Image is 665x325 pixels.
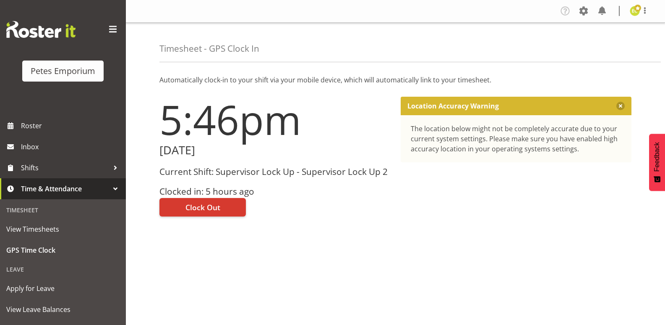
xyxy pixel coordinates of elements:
span: View Leave Balances [6,303,120,316]
h1: 5:46pm [159,97,391,142]
span: View Timesheets [6,223,120,235]
a: View Timesheets [2,219,124,240]
span: Time & Attendance [21,182,109,195]
span: Roster [21,119,122,132]
p: Location Accuracy Warning [407,102,499,110]
span: Inbox [21,140,122,153]
h3: Clocked in: 5 hours ago [159,187,391,196]
div: Timesheet [2,201,124,219]
a: GPS Time Clock [2,240,124,261]
h3: Current Shift: Supervisor Lock Up - Supervisor Lock Up 2 [159,167,391,177]
div: Leave [2,261,124,278]
div: Petes Emporium [31,65,95,77]
img: emma-croft7499.jpg [630,6,640,16]
h2: [DATE] [159,144,391,157]
button: Feedback - Show survey [649,134,665,191]
p: Automatically clock-in to your shift via your mobile device, which will automatically link to you... [159,75,631,85]
div: The location below might not be completely accurate due to your current system settings. Please m... [411,124,622,154]
span: Apply for Leave [6,282,120,295]
h4: Timesheet - GPS Clock In [159,44,259,53]
button: Close message [616,102,625,110]
span: Shifts [21,161,109,174]
button: Clock Out [159,198,246,217]
a: View Leave Balances [2,299,124,320]
span: GPS Time Clock [6,244,120,256]
a: Apply for Leave [2,278,124,299]
img: Rosterit website logo [6,21,76,38]
span: Clock Out [185,202,220,213]
span: Feedback [653,142,661,172]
